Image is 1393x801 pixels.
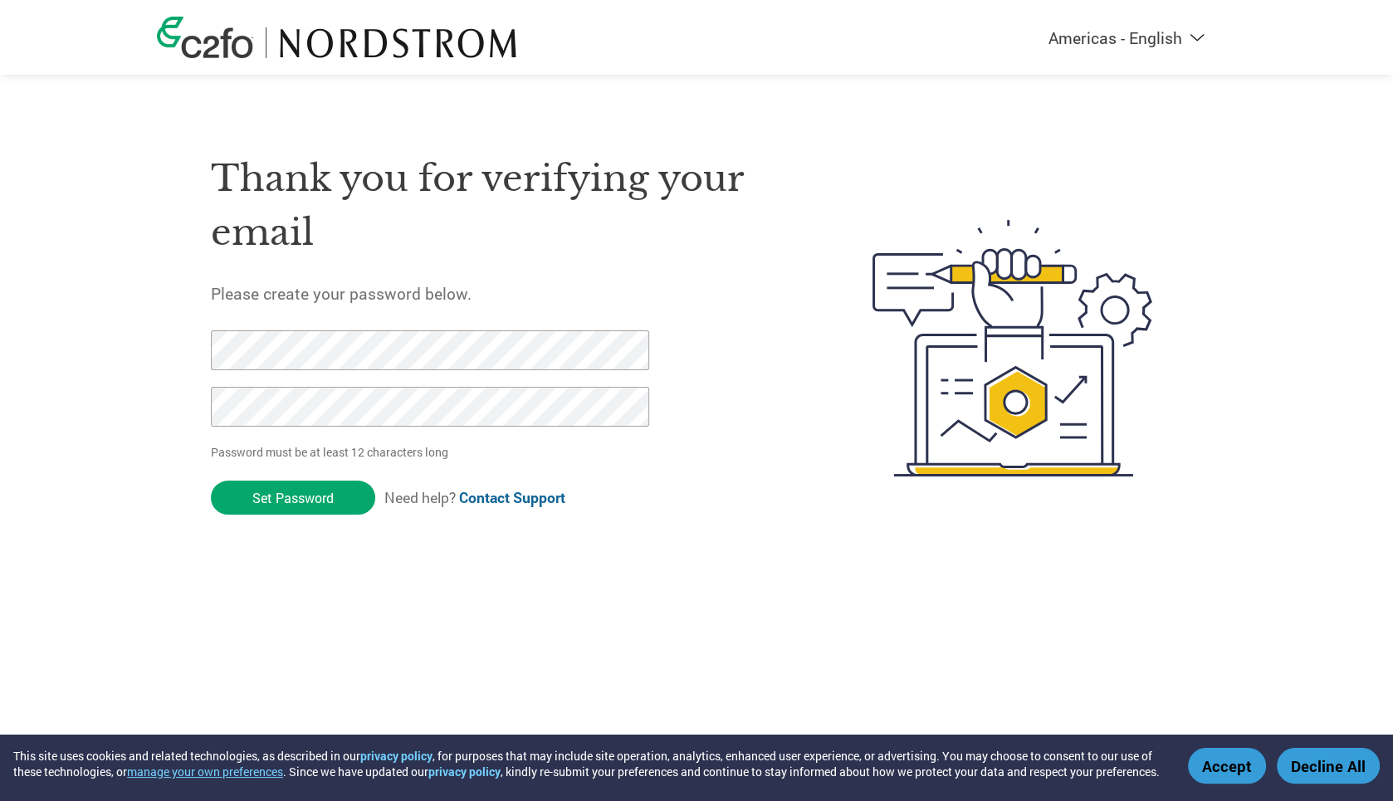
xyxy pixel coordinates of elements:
div: This site uses cookies and related technologies, as described in our , for purposes that may incl... [13,748,1164,779]
a: Contact Support [459,488,565,507]
button: Accept [1188,748,1266,784]
h5: Please create your password below. [211,283,794,304]
img: Nordstrom [279,27,517,58]
h1: Thank you for verifying your email [211,152,794,259]
span: Need help? [384,488,565,507]
a: privacy policy [360,748,433,764]
button: manage your own preferences [127,764,283,779]
a: privacy policy [428,764,501,779]
input: Set Password [211,481,375,515]
img: c2fo logo [157,17,253,58]
p: Password must be at least 12 characters long [211,443,654,461]
button: Decline All [1277,748,1380,784]
img: create-password [843,129,1183,569]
